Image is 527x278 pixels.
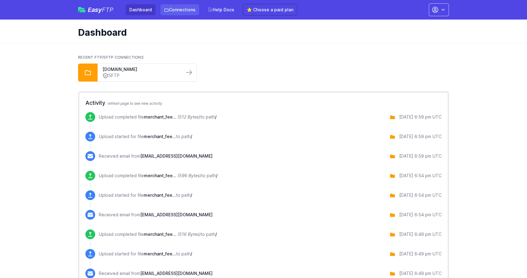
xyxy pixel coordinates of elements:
i: (596 Bytes) [177,173,201,178]
div: [DATE] 6:54 pm UTC [399,192,442,198]
span: / [191,251,192,256]
p: Received email from [99,153,213,159]
span: [EMAIL_ADDRESS][DOMAIN_NAME] [140,212,213,217]
span: / [215,232,217,237]
p: Upload completed file to path [99,173,217,179]
a: SFTP [102,72,179,79]
a: Help Docs [204,4,238,15]
div: [DATE] 6:49 pm UTC [399,251,442,257]
span: [EMAIL_ADDRESS][DOMAIN_NAME] [140,271,213,276]
span: FTP [102,6,113,13]
iframe: Drift Widget Chat Controller [497,247,520,271]
span: merchant_feed_.json.gz [144,134,176,139]
p: Upload started for file to path [99,134,192,140]
a: EasyFTP [78,7,113,13]
span: / [191,134,192,139]
h2: Recent FTP/SFTP Connections [78,55,449,60]
div: [DATE] 6:59 pm UTC [399,153,442,159]
h1: Dashboard [78,27,444,38]
p: Upload completed file to path [99,231,217,237]
span: / [191,192,192,198]
div: [DATE] 6:54 pm UTC [399,173,442,179]
p: Upload started for file to path [99,192,192,198]
p: Received email from [99,270,213,276]
i: (516 Bytes) [177,232,201,237]
p: Upload completed file to path [99,114,217,120]
span: merchant_feed_.json.gz [144,251,176,256]
a: [DOMAIN_NAME] [102,66,179,72]
a: Dashboard [126,4,156,15]
h2: Activity [85,99,442,107]
span: / [216,173,217,178]
p: Received email from [99,212,213,218]
span: [EMAIL_ADDRESS][DOMAIN_NAME] [140,153,213,159]
span: merchant_feed_.json.gz [144,173,176,178]
span: Easy [88,7,113,13]
i: (512 Bytes) [177,114,200,119]
a: Connections [160,4,199,15]
span: / [215,114,217,119]
div: [DATE] 6:49 pm UTC [399,270,442,276]
img: easyftp_logo.png [78,7,85,13]
span: refresh page to see new activity [108,101,162,106]
div: [DATE] 6:54 pm UTC [399,212,442,218]
p: Upload started for file to path [99,251,192,257]
div: [DATE] 6:59 pm UTC [399,114,442,120]
a: ⭐ Choose a paid plan [243,4,297,16]
span: merchant_feed_.json.gz [144,192,176,198]
div: [DATE] 6:59 pm UTC [399,134,442,140]
span: merchant_feed_.json.gz [144,232,176,237]
span: merchant_feed_.json.gz [144,114,176,119]
div: [DATE] 6:49 pm UTC [399,231,442,237]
